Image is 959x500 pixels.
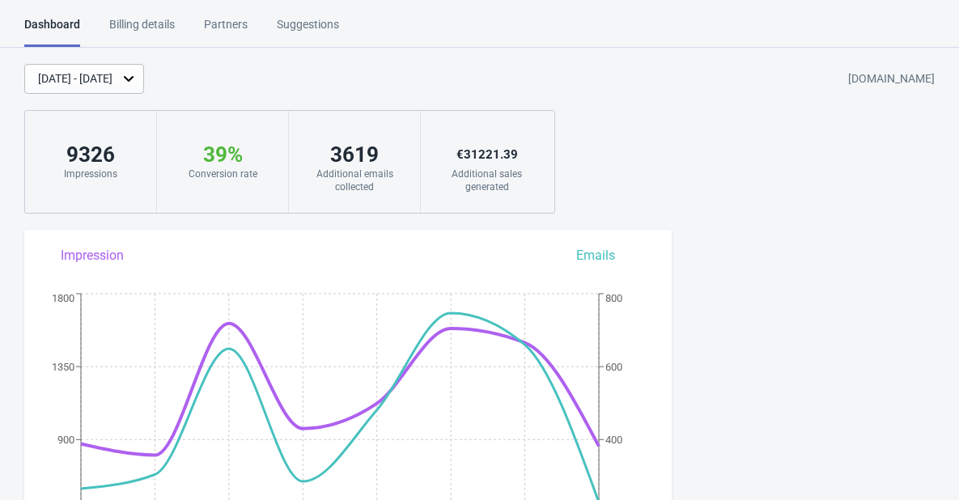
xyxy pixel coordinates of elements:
div: Dashboard [24,16,80,47]
div: Billing details [109,16,175,44]
tspan: 400 [605,434,622,446]
div: 9326 [41,142,140,167]
div: Additional sales generated [437,167,537,193]
tspan: 1350 [52,361,74,373]
div: 3619 [305,142,404,167]
tspan: 600 [605,361,622,373]
div: [DATE] - [DATE] [38,70,112,87]
div: € 31221.39 [437,142,537,167]
div: Partners [204,16,248,44]
div: Suggestions [277,16,339,44]
tspan: 800 [605,292,622,304]
div: Impressions [41,167,140,180]
div: [DOMAIN_NAME] [848,65,935,94]
tspan: 1800 [52,292,74,304]
div: 39 % [173,142,272,167]
div: Additional emails collected [305,167,404,193]
tspan: 900 [57,434,74,446]
div: Conversion rate [173,167,272,180]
